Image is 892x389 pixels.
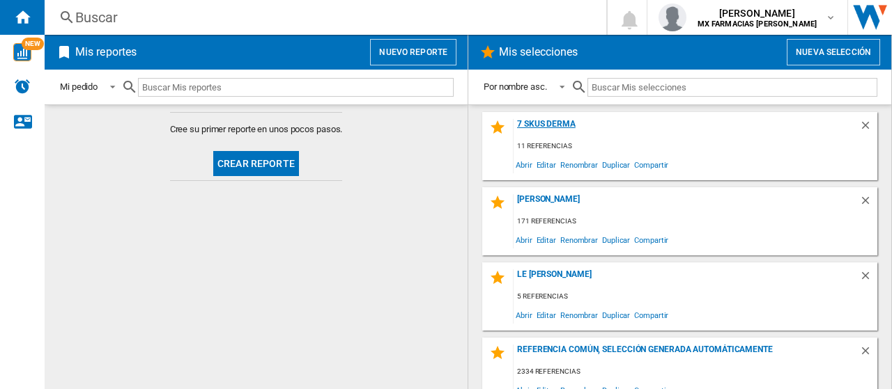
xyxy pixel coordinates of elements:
span: Cree su primer reporte en unos pocos pasos. [170,123,343,136]
div: Borrar [859,194,877,213]
span: Compartir [632,155,670,174]
span: Renombrar [558,230,600,249]
button: Crear reporte [213,151,299,176]
span: [PERSON_NAME] [698,6,817,20]
div: 5 referencias [514,288,877,305]
div: Mi pedido [60,81,98,92]
span: Editar [535,155,558,174]
img: profile.jpg [659,3,686,31]
div: 171 referencias [514,213,877,230]
span: Renombrar [558,155,600,174]
div: Referencia común, selección generada automáticamente [514,344,859,363]
div: Buscar [75,8,570,27]
div: Por nombre asc. [484,81,547,92]
div: 7 SKUS DERMA [514,119,859,138]
span: NEW [22,38,44,50]
span: Duplicar [600,230,632,249]
span: Compartir [632,230,670,249]
h2: Mis reportes [72,39,139,65]
span: Renombrar [558,305,600,324]
span: Compartir [632,305,670,324]
span: Abrir [514,305,535,324]
button: Nuevo reporte [370,39,456,65]
div: 2334 referencias [514,363,877,381]
span: Editar [535,305,558,324]
input: Buscar Mis reportes [138,78,454,97]
div: [PERSON_NAME] [514,194,859,213]
div: Borrar [859,269,877,288]
input: Buscar Mis selecciones [587,78,877,97]
img: wise-card.svg [13,43,31,61]
b: MX FARMACIAS [PERSON_NAME] [698,19,817,29]
span: Duplicar [600,155,632,174]
div: Borrar [859,344,877,363]
span: Abrir [514,155,535,174]
div: Le [PERSON_NAME] [514,269,859,288]
button: Nueva selección [787,39,880,65]
h2: Mis selecciones [496,39,581,65]
div: 11 referencias [514,138,877,155]
span: Abrir [514,230,535,249]
div: Borrar [859,119,877,138]
span: Editar [535,230,558,249]
img: alerts-logo.svg [14,78,31,95]
span: Duplicar [600,305,632,324]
